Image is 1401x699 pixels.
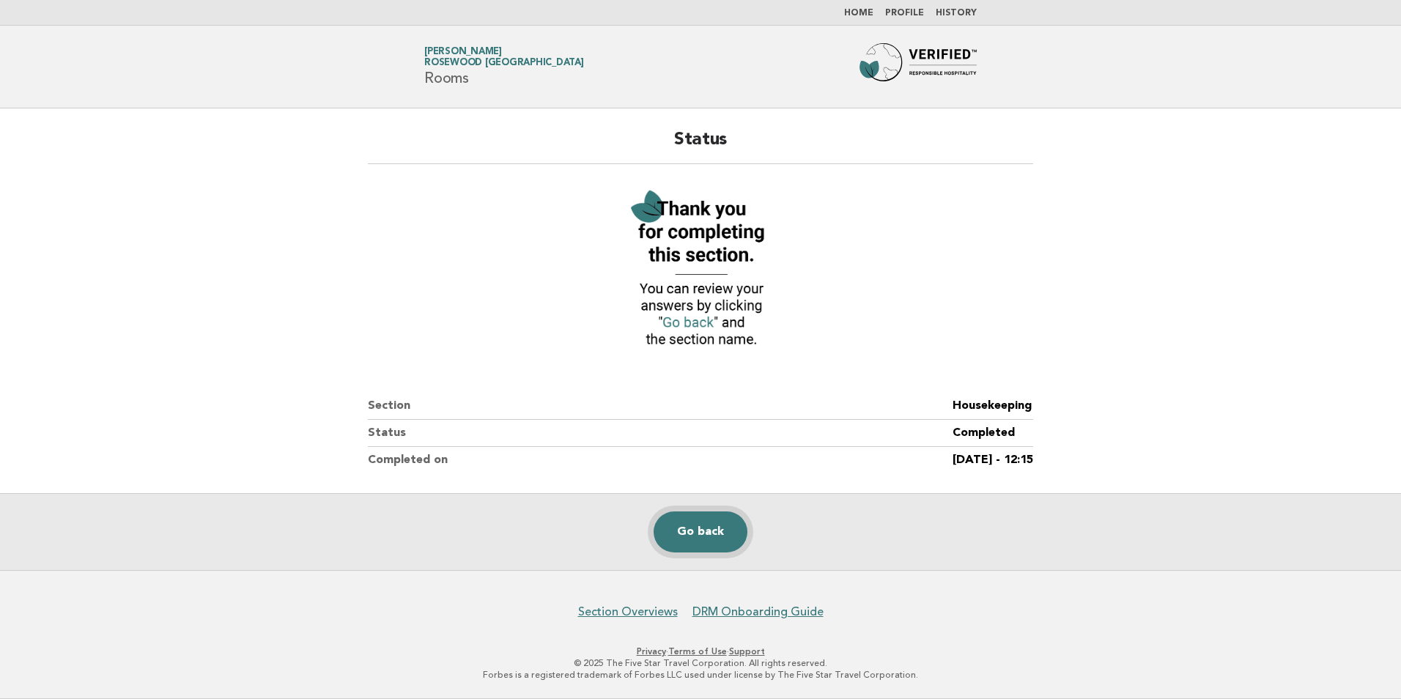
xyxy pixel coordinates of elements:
[860,43,977,90] img: Forbes Travel Guide
[252,669,1149,681] p: Forbes is a registered trademark of Forbes LLC used under license by The Five Star Travel Corpora...
[953,393,1033,420] dd: Housekeeping
[424,59,584,68] span: Rosewood [GEOGRAPHIC_DATA]
[729,646,765,657] a: Support
[953,420,1033,447] dd: Completed
[252,646,1149,657] p: · ·
[885,9,924,18] a: Profile
[424,48,584,86] h1: Rooms
[692,604,824,619] a: DRM Onboarding Guide
[368,420,953,447] dt: Status
[936,9,977,18] a: History
[252,657,1149,669] p: © 2025 The Five Star Travel Corporation. All rights reserved.
[620,182,781,358] img: Verified
[368,128,1033,164] h2: Status
[578,604,678,619] a: Section Overviews
[368,393,953,420] dt: Section
[424,47,584,67] a: [PERSON_NAME]Rosewood [GEOGRAPHIC_DATA]
[637,646,666,657] a: Privacy
[654,511,747,552] a: Go back
[844,9,873,18] a: Home
[368,447,953,473] dt: Completed on
[668,646,727,657] a: Terms of Use
[953,447,1033,473] dd: [DATE] - 12:15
